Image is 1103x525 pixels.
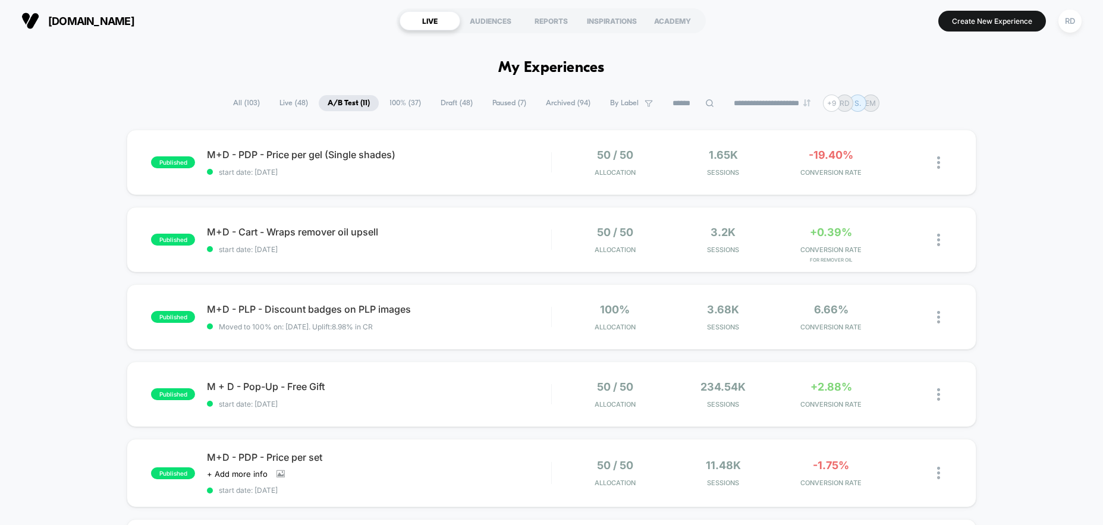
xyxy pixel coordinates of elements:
[937,234,940,246] img: close
[381,95,430,111] span: 100% ( 37 )
[18,11,138,30] button: [DOMAIN_NAME]
[780,479,882,487] span: CONVERSION RATE
[780,323,882,331] span: CONVERSION RATE
[1055,9,1085,33] button: RD
[937,467,940,479] img: close
[810,226,852,238] span: +0.39%
[207,226,551,238] span: M+D - Cart - Wraps remover oil upsell
[151,388,195,400] span: published
[151,467,195,479] span: published
[207,245,551,254] span: start date: [DATE]
[938,11,1046,32] button: Create New Experience
[937,156,940,169] img: close
[1058,10,1082,33] div: RD
[595,400,636,408] span: Allocation
[672,400,774,408] span: Sessions
[219,322,373,331] span: Moved to 100% on: [DATE] . Uplift: 8.98% in CR
[207,486,551,495] span: start date: [DATE]
[207,381,551,392] span: M + D - Pop-Up - Free Gift
[319,95,379,111] span: A/B Test ( 11 )
[706,459,741,471] span: 11.48k
[271,95,317,111] span: Live ( 48 )
[865,99,876,108] p: EM
[400,11,460,30] div: LIVE
[711,226,736,238] span: 3.2k
[600,303,630,316] span: 100%
[595,323,636,331] span: Allocation
[432,95,482,111] span: Draft ( 48 )
[672,168,774,177] span: Sessions
[521,11,582,30] div: REPORTS
[48,15,134,27] span: [DOMAIN_NAME]
[151,311,195,323] span: published
[207,149,551,161] span: M+D - PDP - Price per gel (Single shades)
[810,381,852,393] span: +2.88%
[854,99,861,108] p: S.
[700,381,746,393] span: 234.54k
[780,168,882,177] span: CONVERSION RATE
[809,149,853,161] span: -19.40%
[224,95,269,111] span: All ( 103 )
[460,11,521,30] div: AUDIENCES
[597,149,633,161] span: 50 / 50
[937,311,940,323] img: close
[207,469,268,479] span: + Add more info
[780,246,882,254] span: CONVERSION RATE
[151,156,195,168] span: published
[21,12,39,30] img: Visually logo
[672,323,774,331] span: Sessions
[672,246,774,254] span: Sessions
[207,451,551,463] span: M+D - PDP - Price per set
[597,381,633,393] span: 50 / 50
[672,479,774,487] span: Sessions
[207,303,551,315] span: M+D - PLP - Discount badges on PLP images
[803,99,810,106] img: end
[813,459,849,471] span: -1.75%
[709,149,738,161] span: 1.65k
[151,234,195,246] span: published
[498,59,605,77] h1: My Experiences
[597,459,633,471] span: 50 / 50
[597,226,633,238] span: 50 / 50
[610,99,639,108] span: By Label
[707,303,739,316] span: 3.68k
[207,168,551,177] span: start date: [DATE]
[595,168,636,177] span: Allocation
[582,11,642,30] div: INSPIRATIONS
[937,388,940,401] img: close
[483,95,535,111] span: Paused ( 7 )
[780,257,882,263] span: for Remover Oil
[595,479,636,487] span: Allocation
[814,303,849,316] span: 6.66%
[780,400,882,408] span: CONVERSION RATE
[840,99,850,108] p: RD
[207,400,551,408] span: start date: [DATE]
[537,95,599,111] span: Archived ( 94 )
[823,95,840,112] div: + 9
[595,246,636,254] span: Allocation
[642,11,703,30] div: ACADEMY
